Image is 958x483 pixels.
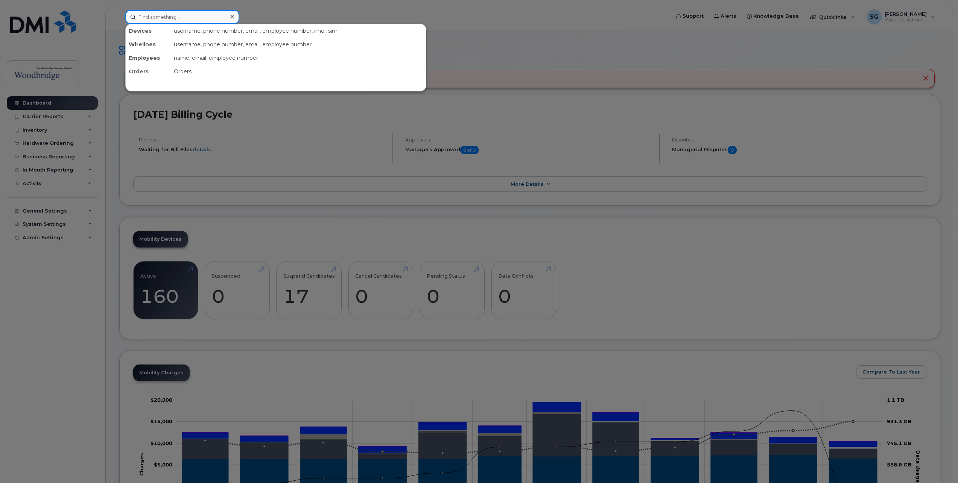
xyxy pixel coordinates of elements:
[171,38,426,51] div: username, phone number, email, employee number
[171,65,426,78] div: Orders
[126,51,171,65] div: Employees
[126,24,171,38] div: Devices
[126,65,171,78] div: Orders
[171,51,426,65] div: name, email, employee number
[171,24,426,38] div: username, phone number, email, employee number, imei, sim
[126,38,171,51] div: Wirelines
